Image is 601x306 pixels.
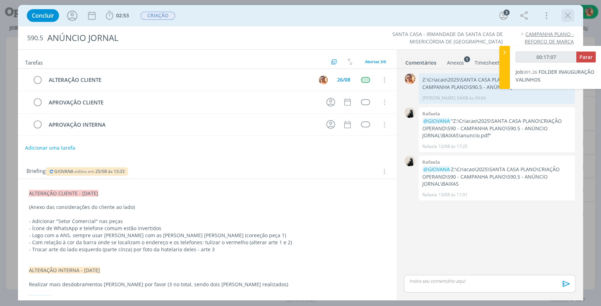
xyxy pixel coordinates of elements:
div: dialog [18,5,583,300]
div: 26/08 [337,77,350,82]
span: Abertas 3/6 [365,59,386,64]
div: ALTERAÇÃO CLIENTE [46,76,312,84]
img: R [405,156,415,166]
span: ALTERAÇÃO INTERNA - [DATE] [29,267,100,274]
div: ANÚNCIO JORNAL [44,29,343,47]
p: Z:\Criacao\2025\SANTA CASA PLANO\CRIAÇÃO OPERAND\590 - CAMPANHA PLANO\590.5 - ANÚNCIO JORNAL\BAIXAS [422,76,571,91]
span: Tarefas [25,58,43,66]
p: [PERSON_NAME] [422,95,456,101]
span: Parar [579,54,593,60]
span: 25/08 às 13:33 [95,168,125,174]
button: Parar [576,52,596,62]
span: FOLDER INAUGURAÇÃO VALINHOS [516,68,594,83]
div: APROVAÇÃO INTERNA [46,120,320,129]
span: editou em [75,168,94,174]
a: SANTA CASA - IRMANDADE DA SANTA CASA DE MISERICÓRDIA DE [GEOGRAPHIC_DATA] [392,31,503,44]
p: Rafaela [422,143,437,150]
div: Anexos [447,59,464,66]
b: Rafaela [422,159,440,165]
span: 13/08 às 11:01 [439,192,468,198]
button: V [318,74,328,85]
button: GIOVANA editou em 25/08 às 13:33 [48,169,125,174]
span: Concluir [32,13,54,18]
a: CAMPANHA PLANO - REFORÇO DE MARCA [525,31,574,44]
span: 12/08 às 17:25 [439,143,468,150]
strong: CRIAÇÃO [29,295,51,302]
p: - Logo com a ANS, sempre usar [PERSON_NAME] com as [PERSON_NAME] [PERSON_NAME] (coreeção peça 1) [29,232,386,239]
a: Comentários [405,56,437,66]
button: CRIAÇÃO [140,11,175,20]
span: 04/08 às 09:04 [457,95,486,101]
img: V [319,76,328,84]
span: ALTERAÇÃO CLIENTE - [DATE] [29,190,98,197]
p: (Anexo das considerações do cliente ao lado) [29,204,386,211]
span: @GIOVANA [423,166,450,173]
span: Briefing [26,167,46,176]
p: - Adicionar "Setor Comercial" nas peças [29,218,386,225]
span: GIOVANA [54,168,73,174]
div: 3 [504,10,510,16]
img: R [405,107,415,118]
span: @GIOVANA [423,118,450,124]
a: Job301.26FOLDER INAUGURAÇÃO VALINHOS [516,68,594,83]
b: Rafaela [422,110,440,117]
button: Adicionar uma tarefa [25,142,76,154]
span: 301.26 [523,69,537,75]
sup: 1 [464,56,470,62]
p: - Com relação à cor da barra onde se localizam o endereço e os telefones: tulizar o vermelho (alt... [29,239,386,246]
p: "Z:\Criacao\2025\SANTA CASA PLANO\CRIAÇÃO OPERAND\590 - CAMPANHA PLANO\590.5 - ANÚNCIO JORNAL\BAI... [422,118,571,139]
p: - Ícone de WhatsApp e telefone comum estão invertidos [29,225,386,232]
button: Concluir [27,9,59,22]
p: - Trocar arte do lado esquerdo (parte cinza) por foto da hotelaria deles - arte 3 [29,246,386,253]
span: CRIAÇÃO [141,12,175,20]
div: APROVAÇÃO CLIENTE [46,98,320,107]
img: V [405,73,415,84]
button: 02:53 [104,10,131,21]
p: Realizar mais desdobramentos [PERSON_NAME] por favor (3 no total, sendo dois [PERSON_NAME] realiz... [29,281,386,288]
a: Timesheet [474,56,500,66]
span: 02:53 [116,12,129,19]
p: Rafaela [422,192,437,198]
button: 3 [498,10,509,21]
p: Z:\Criacao\2025\SANTA CASA PLANO\CRIAÇÃO OPERAND\590 - CAMPANHA PLANO\590.5 - ANÚNCIO JORNAL\BAIXAS [422,166,571,187]
span: 590.5 [27,34,43,42]
img: arrow-down-up.svg [347,59,352,65]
